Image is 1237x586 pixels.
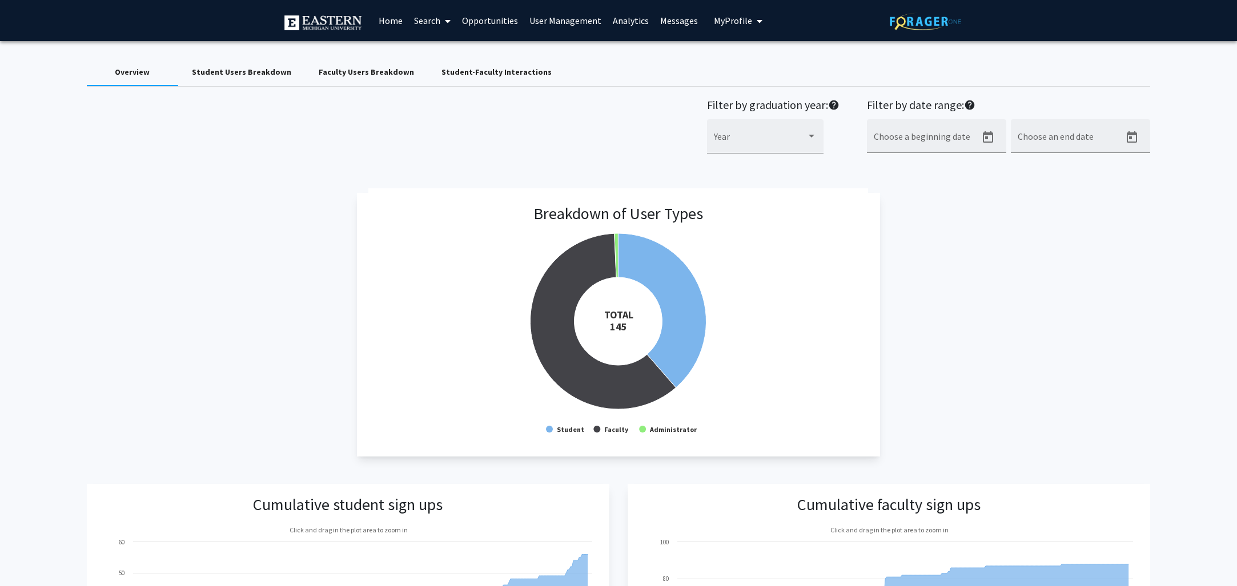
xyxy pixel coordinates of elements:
h3: Cumulative student sign ups [253,495,443,515]
mat-icon: help [964,98,975,112]
text: 100 [660,538,669,546]
text: Student [557,425,584,434]
h3: Breakdown of User Types [533,204,703,224]
h2: Filter by date range: [867,98,1150,115]
text: Click and drag in the plot area to zoom in [289,526,407,534]
text: Administrator [649,425,697,434]
iframe: Chat [9,535,49,577]
img: ForagerOne Logo [890,13,961,30]
text: Click and drag in the plot area to zoom in [830,526,949,534]
text: 50 [119,569,124,577]
div: Student Users Breakdown [192,66,291,78]
div: Student-Faculty Interactions [441,66,552,78]
button: Open calendar [977,126,999,149]
a: Home [373,1,408,41]
text: Faculty [605,425,629,434]
mat-icon: help [828,98,840,112]
button: Open calendar [1120,126,1143,149]
a: Search [408,1,456,41]
div: Faculty Users Breakdown [319,66,414,78]
img: Eastern Michigan University Logo [284,15,362,30]
a: User Management [524,1,607,41]
text: 60 [119,538,124,546]
text: 80 [663,575,669,583]
h3: Cumulative faculty sign ups [797,495,981,515]
tspan: TOTAL 145 [604,308,633,333]
span: My Profile [714,15,752,26]
div: Overview [115,66,150,78]
a: Analytics [607,1,654,41]
h2: Filter by graduation year: [707,98,840,115]
a: Messages [654,1,704,41]
a: Opportunities [456,1,524,41]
